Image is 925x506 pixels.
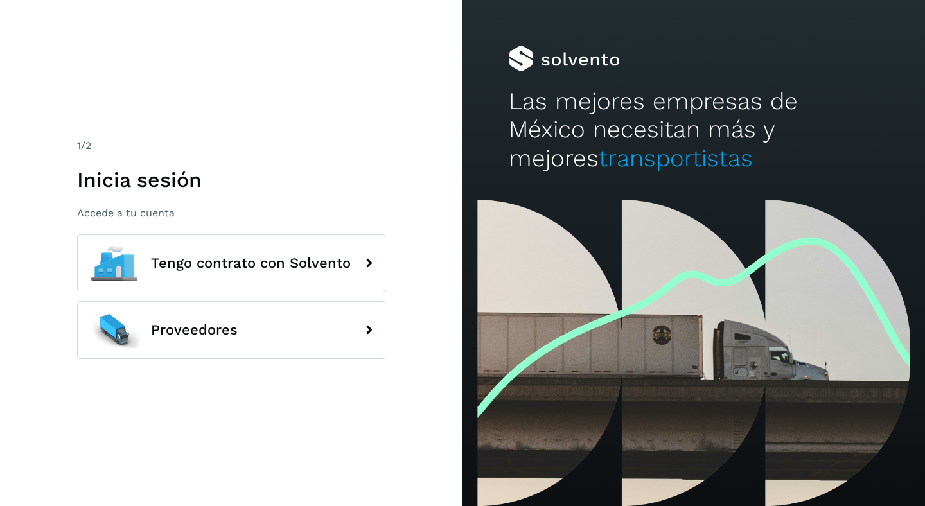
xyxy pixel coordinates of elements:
p: Accede a tu cuenta [77,207,385,219]
span: 1 [77,139,81,152]
h1: Inicia sesión [77,168,385,192]
span: Tengo contrato con Solvento [151,256,351,271]
button: Proveedores [77,301,385,359]
span: Proveedores [151,322,238,338]
span: transportistas [599,144,753,172]
h2: Las mejores empresas de México necesitan más y mejores [509,87,879,173]
div: /2 [77,138,385,153]
button: Tengo contrato con Solvento [77,234,385,292]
